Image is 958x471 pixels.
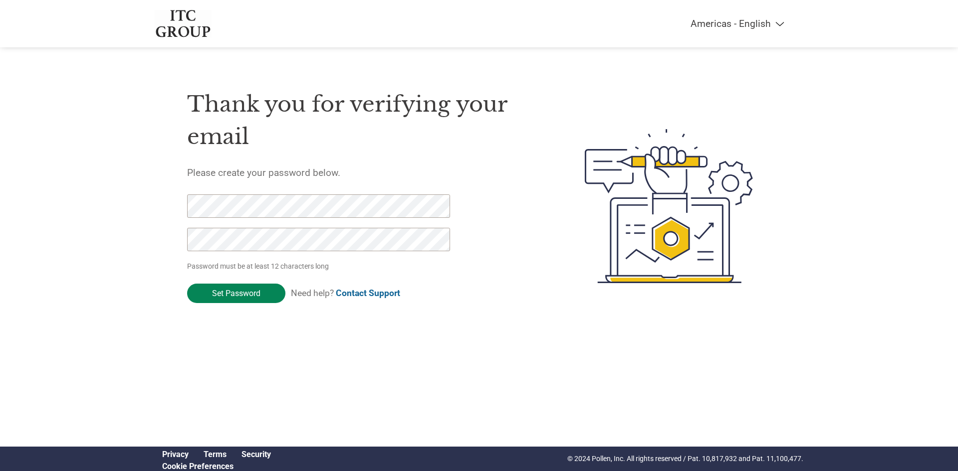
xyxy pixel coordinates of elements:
h1: Thank you for verifying your email [187,88,537,153]
a: Contact Support [336,288,400,298]
a: Security [241,450,271,459]
div: Open Cookie Preferences Modal [155,462,278,471]
h5: Please create your password below. [187,167,537,178]
p: Password must be at least 12 characters long [187,261,454,272]
img: ITC Group [155,10,212,37]
a: Cookie Preferences, opens a dedicated popup modal window [162,462,234,471]
a: Terms [204,450,227,459]
a: Privacy [162,450,189,459]
p: © 2024 Pollen, Inc. All rights reserved / Pat. 10,817,932 and Pat. 11,100,477. [567,454,803,464]
input: Set Password [187,284,285,303]
span: Need help? [291,288,400,298]
img: create-password [567,74,771,338]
